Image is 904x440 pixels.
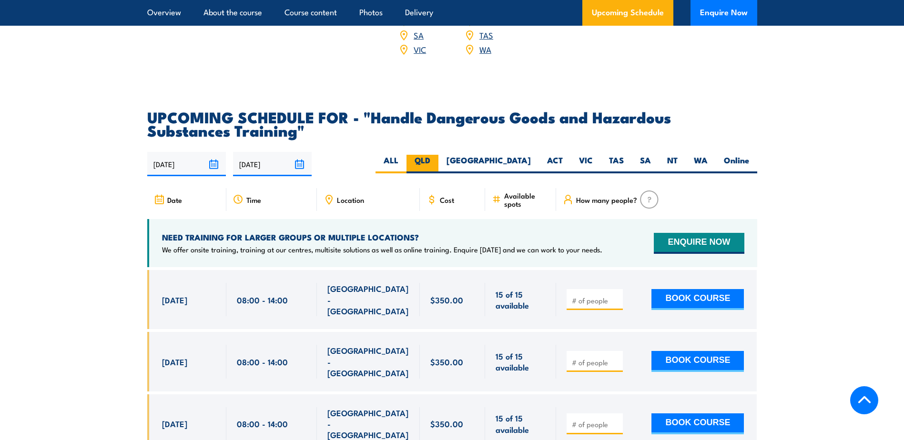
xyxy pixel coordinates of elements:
[430,356,463,367] span: $350.00
[246,196,261,204] span: Time
[430,294,463,305] span: $350.00
[162,232,602,242] h4: NEED TRAINING FOR LARGER GROUPS OR MULTIPLE LOCATIONS?
[162,245,602,254] p: We offer onsite training, training at our centres, multisite solutions as well as online training...
[237,418,288,429] span: 08:00 - 14:00
[632,155,659,173] label: SA
[237,294,288,305] span: 08:00 - 14:00
[479,43,491,55] a: WA
[479,29,493,40] a: TAS
[504,191,549,208] span: Available spots
[167,196,182,204] span: Date
[438,155,539,173] label: [GEOGRAPHIC_DATA]
[651,289,744,310] button: BOOK COURSE
[496,412,546,435] span: 15 of 15 available
[406,155,438,173] label: QLD
[496,289,546,311] span: 15 of 15 available
[496,350,546,373] span: 15 of 15 available
[571,155,601,173] label: VIC
[414,29,424,40] a: SA
[233,152,312,176] input: To date
[162,294,187,305] span: [DATE]
[237,356,288,367] span: 08:00 - 14:00
[327,283,409,316] span: [GEOGRAPHIC_DATA] - [GEOGRAPHIC_DATA]
[162,356,187,367] span: [DATE]
[654,233,744,254] button: ENQUIRE NOW
[576,196,637,204] span: How many people?
[162,418,187,429] span: [DATE]
[601,155,632,173] label: TAS
[414,43,426,55] a: VIC
[440,196,454,204] span: Cost
[539,155,571,173] label: ACT
[572,296,620,305] input: # of people
[147,110,757,137] h2: UPCOMING SCHEDULE FOR - "Handle Dangerous Goods and Hazardous Substances Training"
[376,155,406,173] label: ALL
[147,152,226,176] input: From date
[659,155,686,173] label: NT
[686,155,716,173] label: WA
[337,196,364,204] span: Location
[651,413,744,434] button: BOOK COURSE
[651,351,744,372] button: BOOK COURSE
[327,345,409,378] span: [GEOGRAPHIC_DATA] - [GEOGRAPHIC_DATA]
[430,418,463,429] span: $350.00
[572,420,620,429] input: # of people
[716,155,757,173] label: Online
[572,358,620,367] input: # of people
